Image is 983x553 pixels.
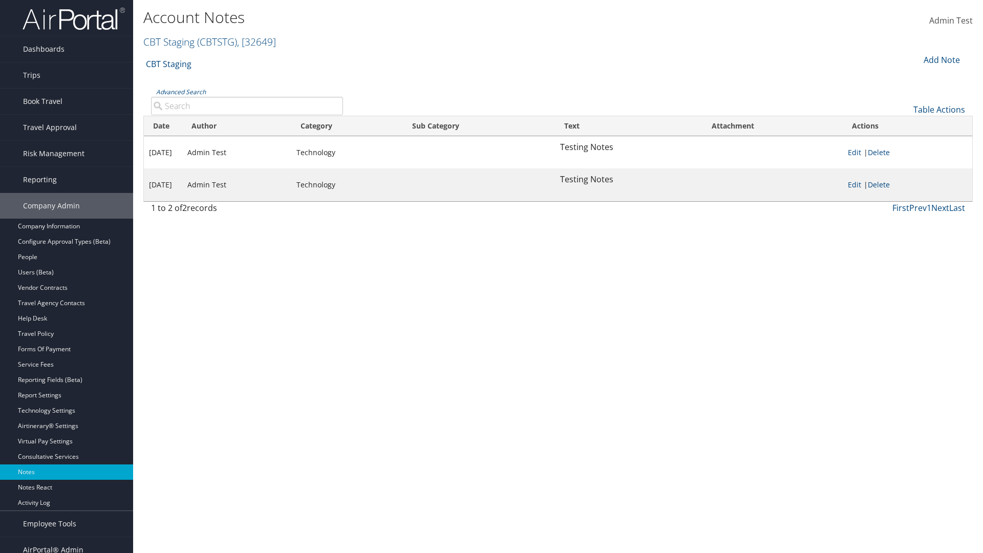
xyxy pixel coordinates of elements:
span: Dashboards [23,36,65,62]
span: Book Travel [23,89,62,114]
a: Page Length [838,152,972,169]
span: Travel Approval [23,115,77,140]
span: Employee Tools [23,511,76,537]
span: Trips [23,62,40,88]
a: Column Visibility [838,134,972,152]
span: Risk Management [23,141,84,166]
a: Download Report [838,117,972,134]
img: airportal-logo.png [23,7,125,31]
span: Company Admin [23,193,80,219]
span: Reporting [23,167,57,193]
